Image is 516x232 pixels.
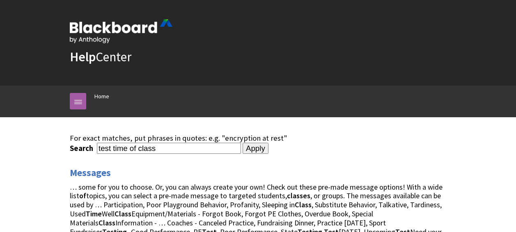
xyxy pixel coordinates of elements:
[70,144,95,153] label: Search
[94,91,109,102] a: Home
[115,209,131,218] strong: Class
[70,134,446,143] div: For exact matches, put phrases in quotes: e.g. "encryption at rest"
[99,218,115,227] strong: Class
[70,19,172,43] img: Blackboard by Anthology
[79,191,86,200] strong: of
[70,166,111,179] a: Messages
[70,49,96,65] strong: Help
[295,200,312,209] strong: Class
[70,49,131,65] a: HelpCenter
[243,143,268,154] input: Apply
[86,209,102,218] strong: Time
[287,191,310,200] strong: classes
